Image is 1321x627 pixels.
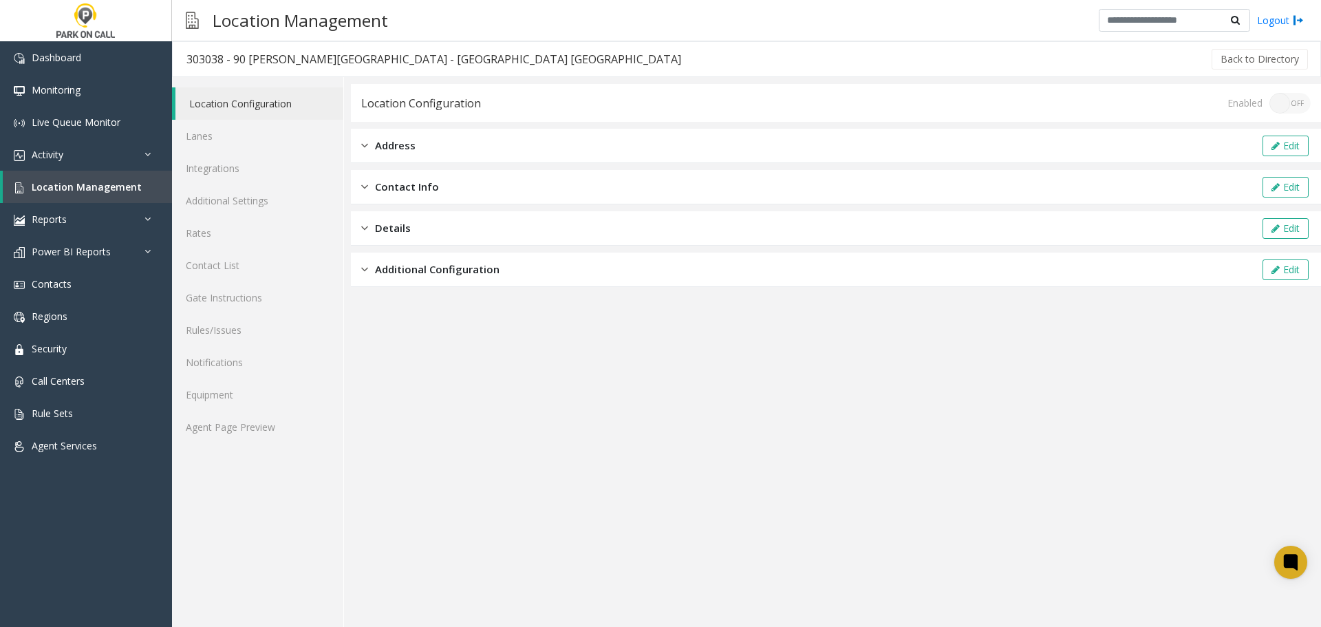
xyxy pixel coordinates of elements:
[172,120,343,152] a: Lanes
[172,281,343,314] a: Gate Instructions
[32,374,85,387] span: Call Centers
[375,220,411,236] span: Details
[14,376,25,387] img: 'icon'
[32,83,80,96] span: Monitoring
[172,184,343,217] a: Additional Settings
[14,53,25,64] img: 'icon'
[1263,259,1309,280] button: Edit
[1263,177,1309,198] button: Edit
[14,312,25,323] img: 'icon'
[32,277,72,290] span: Contacts
[1227,96,1263,110] div: Enabled
[32,213,67,226] span: Reports
[14,279,25,290] img: 'icon'
[3,171,172,203] a: Location Management
[361,138,368,153] img: closed
[172,217,343,249] a: Rates
[375,138,416,153] span: Address
[361,179,368,195] img: closed
[172,314,343,346] a: Rules/Issues
[32,245,111,258] span: Power BI Reports
[361,262,368,277] img: closed
[14,441,25,452] img: 'icon'
[14,85,25,96] img: 'icon'
[32,310,67,323] span: Regions
[14,344,25,355] img: 'icon'
[32,148,63,161] span: Activity
[361,94,481,112] div: Location Configuration
[186,50,681,68] div: 303038 - 90 [PERSON_NAME][GEOGRAPHIC_DATA] - [GEOGRAPHIC_DATA] [GEOGRAPHIC_DATA]
[1257,13,1304,28] a: Logout
[14,118,25,129] img: 'icon'
[172,411,343,443] a: Agent Page Preview
[175,87,343,120] a: Location Configuration
[14,182,25,193] img: 'icon'
[14,215,25,226] img: 'icon'
[375,179,439,195] span: Contact Info
[172,152,343,184] a: Integrations
[172,249,343,281] a: Contact List
[1212,49,1308,70] button: Back to Directory
[32,407,73,420] span: Rule Sets
[1293,13,1304,28] img: logout
[32,439,97,452] span: Agent Services
[186,3,199,37] img: pageIcon
[206,3,395,37] h3: Location Management
[14,409,25,420] img: 'icon'
[1263,218,1309,239] button: Edit
[375,262,500,277] span: Additional Configuration
[14,247,25,258] img: 'icon'
[32,51,81,64] span: Dashboard
[361,220,368,236] img: closed
[14,150,25,161] img: 'icon'
[32,180,142,193] span: Location Management
[1263,136,1309,156] button: Edit
[172,346,343,379] a: Notifications
[172,379,343,411] a: Equipment
[32,116,120,129] span: Live Queue Monitor
[32,342,67,355] span: Security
